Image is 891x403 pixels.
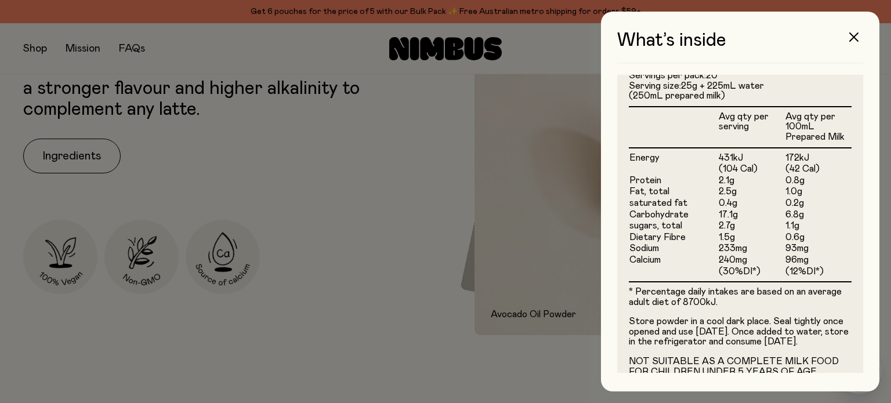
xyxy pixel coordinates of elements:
td: 233mg [718,243,785,255]
td: (30%DI*) [718,266,785,282]
span: Fat, total [629,187,669,196]
td: 2.1g [718,175,785,187]
h3: What’s inside [617,30,863,63]
td: 93mg [785,243,852,255]
td: 1.0g [785,186,852,198]
td: 1.1g [785,220,852,232]
td: 1.5g [718,232,785,244]
li: Serving size: [629,81,852,101]
td: 240mg [718,255,785,266]
td: 0.2g [785,198,852,209]
span: Carbohydrate [629,210,689,219]
span: 20 [706,71,718,80]
span: saturated fat [629,198,687,208]
span: Calcium [629,255,661,264]
span: 25g + 225mL water (250mL prepared milk) [629,81,764,101]
span: Sodium [629,244,659,253]
span: sugars, total [629,221,682,230]
th: Avg qty per 100mL Prepared Milk [785,107,852,148]
span: Dietary Fibre [629,233,686,242]
td: 2.5g [718,186,785,198]
li: Servings per pack: [629,71,852,81]
p: * Percentage daily intakes are based on an average adult diet of 8700kJ. [629,287,852,307]
td: (42 Cal) [785,164,852,175]
td: 0.4g [718,198,785,209]
td: 17.1g [718,209,785,221]
td: (12%DI*) [785,266,852,282]
td: (104 Cal) [718,164,785,175]
p: NOT SUITABLE AS A COMPLETE MILK FOOD FOR CHILDREN UNDER 5 YEARS OF AGE. CONTAINS GLUTEN. [629,357,852,387]
td: 0.6g [785,232,852,244]
span: Protein [629,176,661,185]
td: 0.8g [785,175,852,187]
td: 172kJ [785,148,852,164]
td: 2.7g [718,220,785,232]
td: 431kJ [718,148,785,164]
span: Energy [629,153,660,162]
th: Avg qty per serving [718,107,785,148]
p: Store powder in a cool dark place. Seal tightly once opened and use [DATE]. Once added to water, ... [629,317,852,347]
td: 96mg [785,255,852,266]
td: 6.8g [785,209,852,221]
